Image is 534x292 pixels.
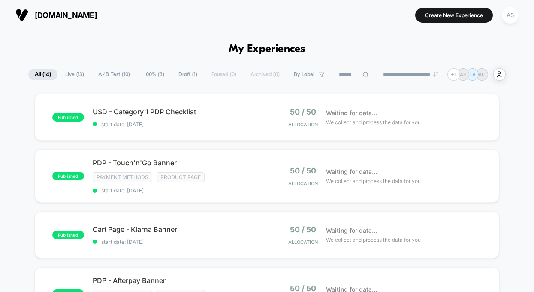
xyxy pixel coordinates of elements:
[326,108,377,118] span: Waiting for data...
[93,239,267,245] span: start date: [DATE]
[52,231,84,239] span: published
[469,71,476,78] p: LA
[93,172,152,182] span: payment methods
[460,71,467,78] p: AS
[326,226,377,235] span: Waiting for data...
[138,69,171,80] span: 100% ( 3 )
[157,172,205,182] span: Product Page
[28,69,57,80] span: All ( 14 )
[93,158,267,167] span: PDP - Touch'n'Go Banner
[478,71,486,78] p: AC
[326,177,421,185] span: We collect and process the data for you
[290,225,316,234] span: 50 / 50
[326,167,377,176] span: Waiting for data...
[93,225,267,234] span: Cart Page - Klarna Banner
[93,121,267,128] span: start date: [DATE]
[93,276,267,285] span: PDP - Afterpay Banner
[93,187,267,194] span: start date: [DATE]
[172,69,204,80] span: Draft ( 1 )
[15,9,28,21] img: Visually logo
[326,236,421,244] span: We collect and process the data for you
[13,8,100,22] button: [DOMAIN_NAME]
[35,11,97,20] span: [DOMAIN_NAME]
[229,43,305,55] h1: My Experiences
[93,107,267,116] span: USD - Category 1 PDP Checklist
[52,172,84,180] span: published
[433,72,438,77] img: end
[52,113,84,122] span: published
[294,71,314,78] span: By Label
[92,69,136,80] span: A/B Test ( 10 )
[59,69,91,80] span: Live ( 13 )
[288,239,318,245] span: Allocation
[290,107,316,116] span: 50 / 50
[290,166,316,175] span: 50 / 50
[326,118,421,126] span: We collect and process the data for you
[288,180,318,186] span: Allocation
[499,6,521,24] button: AS
[288,122,318,128] span: Allocation
[415,8,493,23] button: Create New Experience
[502,7,519,24] div: AS
[447,68,460,81] div: + 1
